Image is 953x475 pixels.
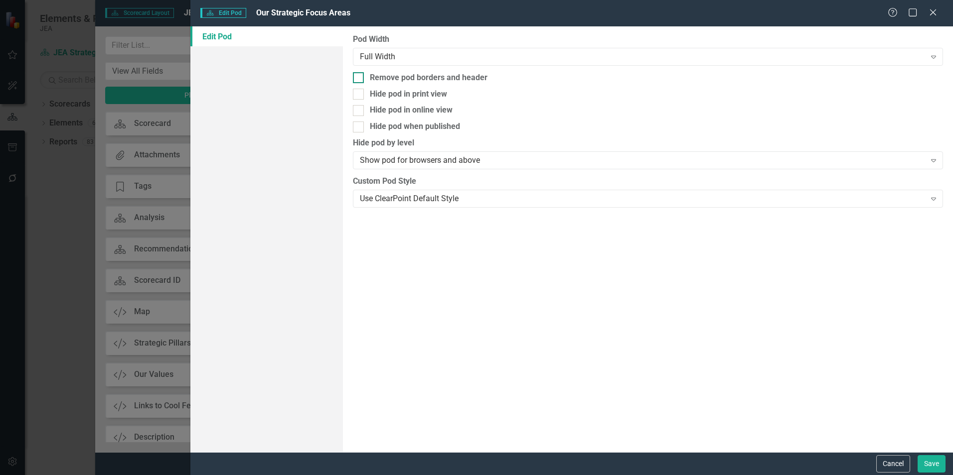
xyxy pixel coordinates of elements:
div: Remove pod borders and header [370,72,487,84]
span: Our Strategic Focus Areas [256,8,350,17]
div: Full Width [360,51,925,62]
div: Hide pod in print view [370,89,447,100]
div: Use ClearPoint Default Style [360,193,925,204]
div: Hide pod in online view [370,105,453,116]
button: Save [918,455,946,473]
div: Show pod for browsers and above [360,155,925,166]
div: Hide pod when published [370,121,460,132]
a: Edit Pod [190,26,343,46]
span: Edit Pod [200,8,246,18]
label: Hide pod by level [353,137,943,149]
label: Custom Pod Style [353,176,943,187]
label: Pod Width [353,34,943,45]
button: Cancel [876,455,910,473]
